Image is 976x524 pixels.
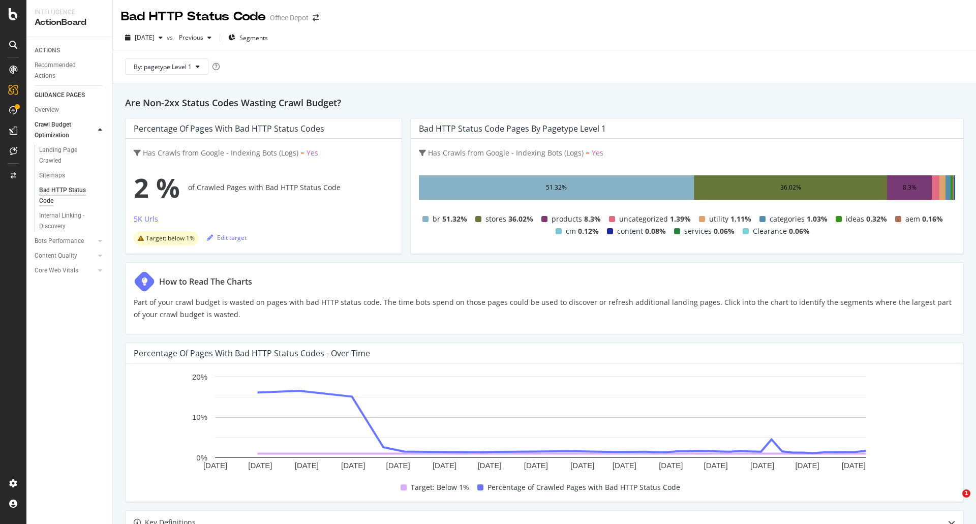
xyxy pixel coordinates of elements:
div: Landing Page Crawled [39,145,96,166]
button: By: pagetype Level 1 [125,58,208,75]
text: [DATE] [750,461,774,470]
button: Edit target [207,229,247,245]
text: [DATE] [613,461,636,470]
span: 2025 Aug. 16th [135,33,155,42]
span: = [586,148,590,158]
text: [DATE] [433,461,456,470]
text: [DATE] [570,461,594,470]
span: Yes [307,148,318,158]
a: GUIDANCE PAGES [35,90,105,101]
a: Bad HTTP Status Code [39,185,105,206]
div: Bots Performance [35,236,84,246]
div: Bad HTTP Status Code Pages by pagetype Level 1 [419,124,606,134]
div: Recommended Actions [35,60,96,81]
div: 36.02% [780,181,801,194]
span: uncategorized [619,213,668,225]
a: ACTIONS [35,45,105,56]
button: 5K Urls [134,213,158,229]
span: 0.32% [866,213,887,225]
div: 8.3% [903,181,917,194]
text: [DATE] [248,461,272,470]
text: [DATE] [295,461,319,470]
span: Clearance [753,225,787,237]
span: stores [485,213,506,225]
div: Core Web Vitals [35,265,78,276]
text: [DATE] [386,461,410,470]
div: arrow-right-arrow-left [313,14,319,21]
span: Target: below 1% [146,235,195,241]
a: Crawl Budget Optimization [35,119,95,141]
span: = [300,148,304,158]
text: [DATE] [842,461,866,470]
div: Percentage of Pages with Bad HTTP Status Codes [134,124,324,134]
span: Has Crawls from Google - Indexing Bots (Logs) [143,148,298,158]
a: Overview [35,105,105,115]
text: [DATE] [659,461,683,470]
text: [DATE] [341,461,365,470]
span: br [433,213,440,225]
span: 0.16% [922,213,943,225]
span: 51.32% [442,213,467,225]
span: 0.06% [714,225,735,237]
span: 1.11% [730,213,751,225]
span: Target: Below 1% [411,481,469,494]
a: Sitemaps [39,170,105,181]
span: ideas [846,213,864,225]
span: content [617,225,643,237]
span: 36.02% [508,213,533,225]
span: Previous [175,33,203,42]
div: of Crawled Pages with Bad HTTP Status Code [134,167,393,208]
span: cm [566,225,576,237]
div: Crawl Budget Optimization [35,119,87,141]
span: utility [709,213,728,225]
span: Percentage of Crawled Pages with Bad HTTP Status Code [487,481,680,494]
div: ActionBoard [35,17,104,28]
span: 1.03% [807,213,828,225]
span: 1.39% [670,213,691,225]
span: Segments [239,34,268,42]
div: Sitemaps [39,170,65,181]
div: Office Depot [270,13,309,23]
button: Previous [175,29,216,46]
div: warning label [134,231,199,245]
span: 0.06% [789,225,810,237]
a: Bots Performance [35,236,95,246]
div: Intelligence [35,8,104,17]
a: Core Web Vitals [35,265,95,276]
div: ACTIONS [35,45,60,56]
p: Part of your crawl budget is wasted on pages with bad HTTP status code. The time bots spend on th... [134,296,955,321]
a: Recommended Actions [35,60,105,81]
text: [DATE] [795,461,819,470]
text: [DATE] [704,461,728,470]
span: By: pagetype Level 1 [134,63,192,71]
div: Bad HTTP Status Code [39,185,96,206]
text: [DATE] [203,461,227,470]
span: 0.08% [645,225,666,237]
span: categories [770,213,805,225]
span: 1 [962,489,970,498]
div: Percentage of Pages with Bad HTTP Status Codes - Over Time [134,348,370,358]
span: services [684,225,712,237]
div: GUIDANCE PAGES [35,90,85,101]
div: Bad HTTP Status Code [121,8,266,25]
div: Content Quality [35,251,77,261]
text: 20% [192,373,207,381]
a: Internal Linking - Discovery [39,210,105,232]
span: 8.3% [584,213,601,225]
span: aem [905,213,920,225]
div: How to Read The Charts [159,275,252,288]
div: Edit target [207,233,247,242]
text: 0% [196,453,207,462]
span: vs [167,33,175,42]
h2: Are Non-2xx Status Codes Wasting Crawl Budget? [125,96,964,110]
div: Internal Linking - Discovery [39,210,97,232]
div: 51.32% [546,181,567,194]
text: [DATE] [477,461,501,470]
iframe: Intercom live chat [941,489,966,514]
span: products [552,213,582,225]
button: Segments [224,29,272,46]
a: Content Quality [35,251,95,261]
span: 2 % [134,167,180,208]
svg: A chart. [134,372,948,473]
